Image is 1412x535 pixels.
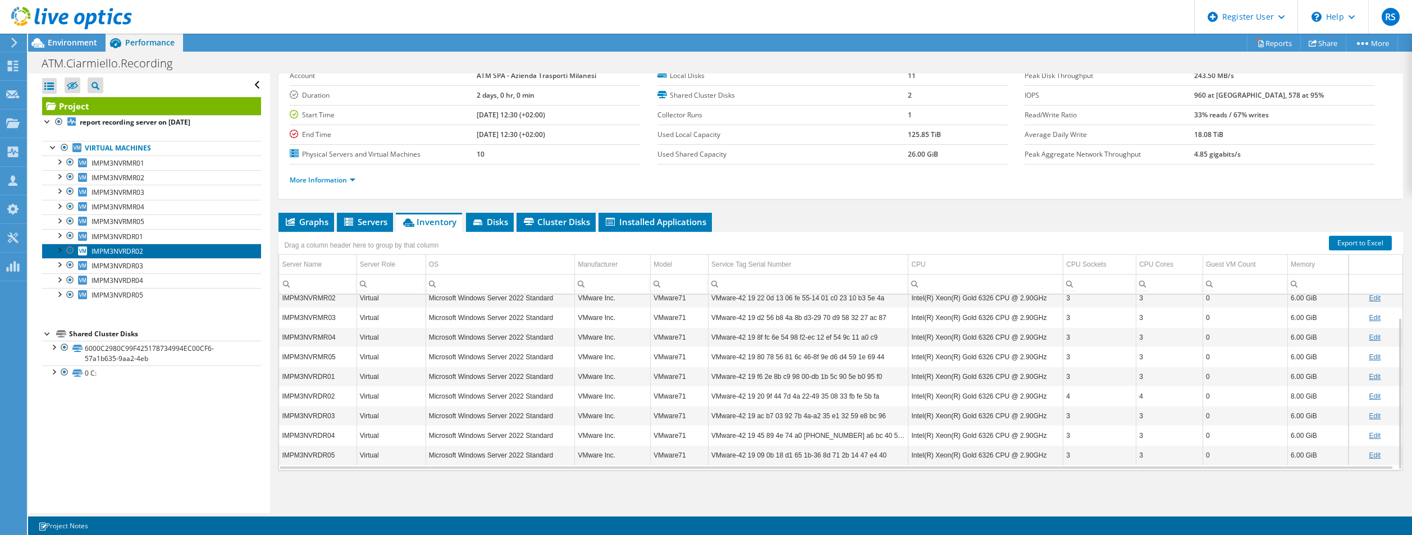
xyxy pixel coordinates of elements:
[357,445,426,465] td: Column Server Role, Value Virtual
[279,386,357,406] td: Column Server Name, Value IMPM3NVRDR02
[1288,347,1349,367] td: Column Memory, Value 6.00 GiB
[1288,308,1349,327] td: Column Memory, Value 6.00 GiB
[1194,149,1241,159] b: 4.85 gigabits/s
[42,244,261,258] a: IMPM3NVRDR02
[709,386,908,406] td: Column Service Tag Serial Number, Value VMware-42 19 20 9f 44 7d 4a 22-49 35 08 33 fb fe 5b fa
[290,149,477,160] label: Physical Servers and Virtual Machines
[1288,367,1349,386] td: Column Memory, Value 6.00 GiB
[477,130,545,139] b: [DATE] 12:30 (+02:00)
[357,274,426,294] td: Column Server Role, Filter cell
[1136,347,1203,367] td: Column CPU Cores, Value 3
[1203,255,1288,275] td: Guest VM Count Column
[651,386,709,406] td: Column Model, Value VMware71
[360,350,423,364] div: Virtual
[357,426,426,445] td: Column Server Role, Value Virtual
[1291,258,1315,271] div: Memory
[1136,308,1203,327] td: Column CPU Cores, Value 3
[1066,258,1106,271] div: CPU Sockets
[1063,327,1136,347] td: Column CPU Sockets, Value 3
[1206,258,1256,271] div: Guest VM Count
[426,406,575,426] td: Column OS, Value Microsoft Windows Server 2022 Standard
[357,406,426,426] td: Column Server Role, Value Virtual
[651,367,709,386] td: Column Model, Value VMware71
[1203,347,1288,367] td: Column Guest VM Count, Value 0
[342,216,387,227] span: Servers
[651,308,709,327] td: Column Model, Value VMware71
[1136,406,1203,426] td: Column CPU Cores, Value 3
[908,71,916,80] b: 11
[426,327,575,347] td: Column OS, Value Microsoft Windows Server 2022 Standard
[575,426,651,445] td: Column Manufacturer, Value VMware Inc.
[908,367,1063,386] td: Column CPU, Value Intel(R) Xeon(R) Gold 6326 CPU @ 2.90GHz
[908,110,912,120] b: 1
[1382,8,1400,26] span: RS
[1194,90,1324,100] b: 960 at [GEOGRAPHIC_DATA], 578 at 95%
[1136,288,1203,308] td: Column CPU Cores, Value 3
[657,90,908,101] label: Shared Cluster Disks
[1346,34,1398,52] a: More
[1203,327,1288,347] td: Column Guest VM Count, Value 0
[357,288,426,308] td: Column Server Role, Value Virtual
[1203,367,1288,386] td: Column Guest VM Count, Value 0
[1063,347,1136,367] td: Column CPU Sockets, Value 3
[1136,426,1203,445] td: Column CPU Cores, Value 3
[651,426,709,445] td: Column Model, Value VMware71
[908,386,1063,406] td: Column CPU, Value Intel(R) Xeon(R) Gold 6326 CPU @ 2.90GHz
[575,274,651,294] td: Column Manufacturer, Filter cell
[908,130,941,139] b: 125.85 TiB
[575,327,651,347] td: Column Manufacturer, Value VMware Inc.
[42,214,261,229] a: IMPM3NVRMR05
[279,367,357,386] td: Column Server Name, Value IMPM3NVRDR01
[42,156,261,170] a: IMPM3NVRMR01
[1203,426,1288,445] td: Column Guest VM Count, Value 0
[651,274,709,294] td: Column Model, Filter cell
[42,170,261,185] a: IMPM3NVRMR02
[92,158,144,168] span: IMPM3NVRMR01
[657,129,908,140] label: Used Local Capacity
[1025,109,1194,121] label: Read/Write Ratio
[426,367,575,386] td: Column OS, Value Microsoft Windows Server 2022 Standard
[709,367,908,386] td: Column Service Tag Serial Number, Value VMware-42 19 f6 2e 8b c9 98 00-db 1b 5c 90 5e b0 95 f0
[42,365,261,380] a: 0 C:
[290,90,477,101] label: Duration
[357,347,426,367] td: Column Server Role, Value Virtual
[1194,110,1269,120] b: 33% reads / 67% writes
[360,429,423,442] div: Virtual
[1203,386,1288,406] td: Column Guest VM Count, Value 0
[1329,236,1392,250] a: Export to Excel
[284,216,328,227] span: Graphs
[42,273,261,288] a: IMPM3NVRDR04
[1063,255,1136,275] td: CPU Sockets Column
[30,519,96,533] a: Project Notes
[42,200,261,214] a: IMPM3NVRMR04
[279,406,357,426] td: Column Server Name, Value IMPM3NVRDR03
[1247,34,1301,52] a: Reports
[709,445,908,465] td: Column Service Tag Serial Number, Value VMware-42 19 09 0b 18 d1 65 1b-36 8d 71 2b 14 47 e4 40
[357,308,426,327] td: Column Server Role, Value Virtual
[92,290,143,300] span: IMPM3NVRDR05
[426,274,575,294] td: Column OS, Filter cell
[125,37,175,48] span: Performance
[1288,406,1349,426] td: Column Memory, Value 6.00 GiB
[42,288,261,303] a: IMPM3NVRDR05
[360,258,395,271] div: Server Role
[709,288,908,308] td: Column Service Tag Serial Number, Value VMware-42 19 22 0d 13 06 fe 55-14 01 c0 23 10 b3 5e 4a
[575,367,651,386] td: Column Manufacturer, Value VMware Inc.
[578,258,618,271] div: Manufacturer
[657,70,908,81] label: Local Disks
[1369,294,1381,302] a: Edit
[472,216,508,227] span: Disks
[360,409,423,423] div: Virtual
[1288,255,1349,275] td: Memory Column
[1063,367,1136,386] td: Column CPU Sockets, Value 3
[279,288,357,308] td: Column Server Name, Value IMPM3NVRMR02
[604,216,706,227] span: Installed Applications
[279,308,357,327] td: Column Server Name, Value IMPM3NVRMR03
[908,288,1063,308] td: Column CPU, Value Intel(R) Xeon(R) Gold 6326 CPU @ 2.90GHz
[429,258,438,271] div: OS
[1136,445,1203,465] td: Column CPU Cores, Value 3
[42,258,261,273] a: IMPM3NVRDR03
[1288,288,1349,308] td: Column Memory, Value 6.00 GiB
[1136,367,1203,386] td: Column CPU Cores, Value 3
[575,445,651,465] td: Column Manufacturer, Value VMware Inc.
